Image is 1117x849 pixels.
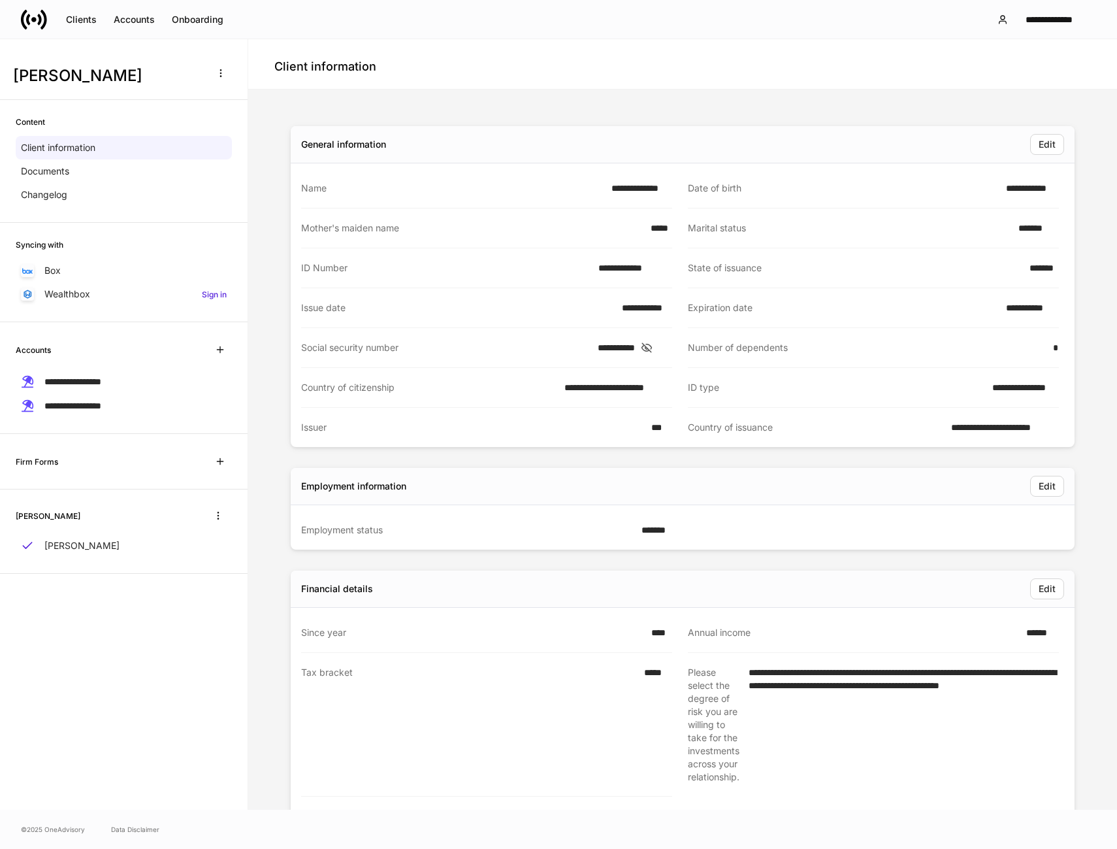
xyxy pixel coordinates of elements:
h6: Accounts [16,344,51,356]
div: Clients [66,15,97,24]
button: Accounts [105,9,163,30]
div: Accounts [114,15,155,24]
a: Client information [16,136,232,159]
a: Data Disclaimer [111,824,159,835]
a: Box [16,259,232,282]
div: Tax bracket [301,666,636,783]
div: Marital status [688,222,1011,235]
div: Employment status [301,524,634,537]
a: WealthboxSign in [16,282,232,306]
div: Financial details [301,582,373,595]
a: Changelog [16,183,232,207]
h3: [PERSON_NAME] [13,65,202,86]
div: Edit [1039,584,1056,593]
a: [PERSON_NAME] [16,534,232,558]
img: oYqM9ojoZLfzCHUefNbBcWHcyDPbQKagtYciMC8pFl3iZXy3dU33Uwy+706y+0q2uJ1ghNQf2OIHrSh50tUd9HaB5oMc62p0G... [22,268,33,274]
div: Employment information [301,480,406,493]
button: Edit [1030,578,1064,599]
p: Client information [21,141,95,154]
h4: Client information [274,59,376,75]
p: Box [44,264,61,277]
div: General information [301,138,386,151]
button: Onboarding [163,9,232,30]
h6: Sign in [202,288,227,301]
button: Edit [1030,134,1064,155]
button: Edit [1030,476,1064,497]
div: Number of dependents [688,341,1045,354]
div: Edit [1039,140,1056,149]
div: Name [301,182,604,195]
p: Changelog [21,188,67,201]
h6: Firm Forms [16,456,58,468]
div: Edit [1039,482,1056,491]
div: Please select the degree of risk you are willing to take for the investments across your relation... [688,666,741,784]
div: Expiration date [688,301,998,314]
div: Mother's maiden name [301,222,643,235]
h6: Content [16,116,45,128]
p: [PERSON_NAME] [44,539,120,552]
div: Social security number [301,341,590,354]
p: Documents [21,165,69,178]
div: Country of citizenship [301,381,557,394]
div: Since year [301,626,643,639]
h6: Syncing with [16,239,63,251]
div: ID Number [301,261,591,275]
div: Annual income [688,626,1018,639]
p: Wealthbox [44,288,90,301]
div: Issuer [301,421,643,434]
div: ID type [688,381,984,394]
span: © 2025 OneAdvisory [21,824,85,835]
button: Clients [57,9,105,30]
div: Date of birth [688,182,998,195]
div: Onboarding [172,15,223,24]
div: Issue date [301,301,614,314]
h6: [PERSON_NAME] [16,510,80,522]
div: State of issuance [688,261,1022,275]
a: Documents [16,159,232,183]
div: Country of issuance [688,421,943,434]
